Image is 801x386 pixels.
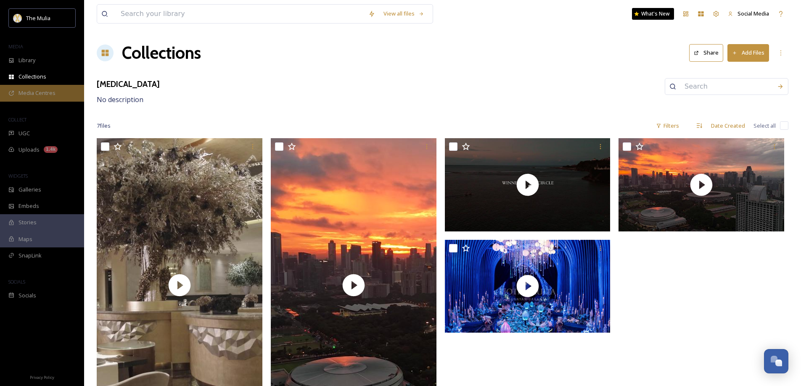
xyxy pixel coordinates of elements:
img: thumbnail [445,138,611,231]
span: Embeds [19,202,39,210]
a: What's New [632,8,674,20]
span: UGC [19,129,30,137]
span: COLLECT [8,116,26,123]
span: SOCIALS [8,278,25,285]
input: Search [680,77,773,96]
img: thumbnail [445,240,611,333]
span: Select all [753,122,776,130]
button: Share [689,44,723,61]
div: 1.4k [44,146,58,153]
span: Socials [19,291,36,299]
a: Social Media [724,5,773,22]
input: Search your library [116,5,364,23]
span: 7 file s [97,122,111,130]
span: The Mulia [26,14,50,22]
a: View all files [379,5,428,22]
span: No description [97,95,143,104]
span: SnapLink [19,252,42,260]
h3: [MEDICAL_DATA] [97,78,160,90]
span: Collections [19,73,46,81]
a: Privacy Policy [30,372,54,382]
span: Maps [19,235,32,243]
span: Privacy Policy [30,375,54,380]
img: mulia_logo.png [13,14,22,22]
a: Collections [122,40,201,66]
div: Date Created [707,118,749,134]
span: WIDGETS [8,173,28,179]
span: MEDIA [8,43,23,50]
span: Stories [19,218,37,226]
span: Galleries [19,186,41,194]
div: Filters [652,118,683,134]
img: thumbnail [619,138,784,231]
span: Uploads [19,146,40,154]
button: Open Chat [764,349,788,373]
span: Library [19,56,35,64]
button: Add Files [727,44,769,61]
span: Media Centres [19,89,56,97]
span: Social Media [738,10,769,17]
